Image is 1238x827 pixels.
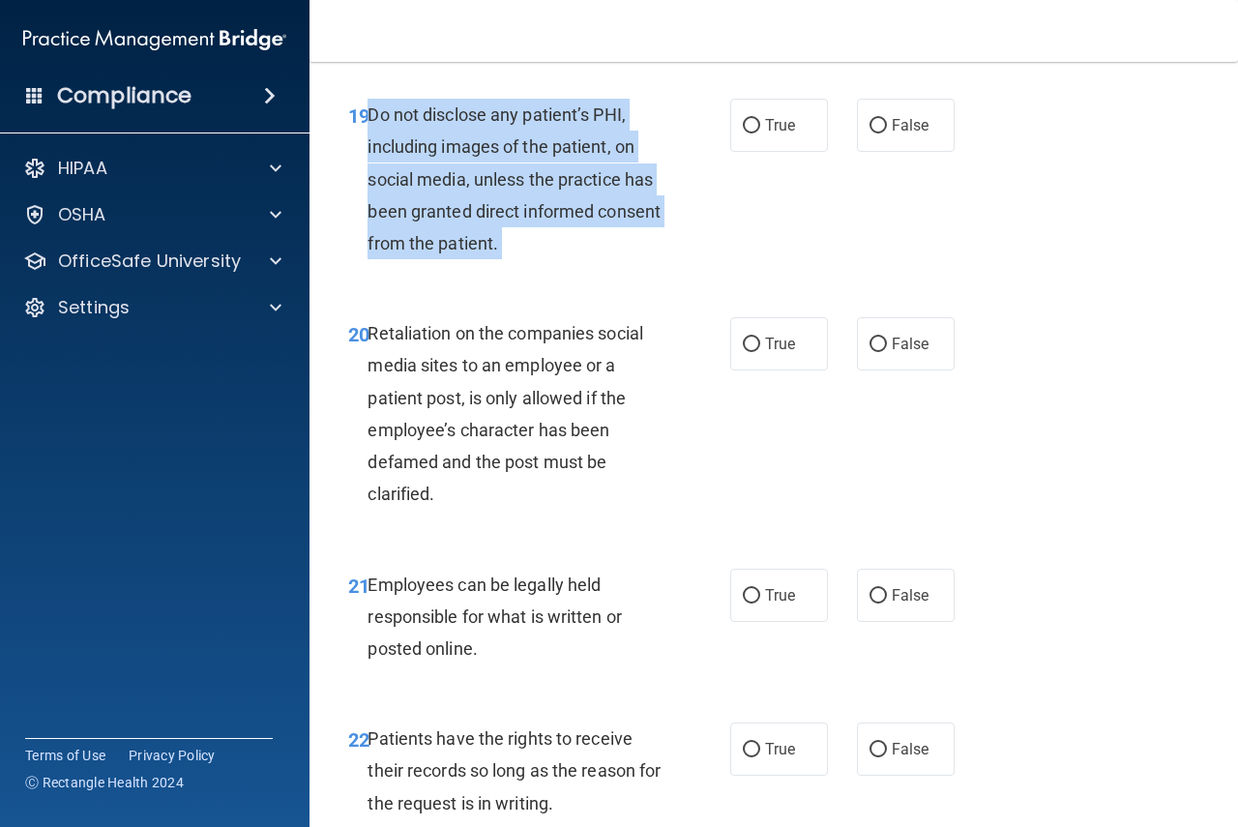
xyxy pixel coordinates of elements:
p: HIPAA [58,157,107,180]
span: False [892,586,929,605]
span: True [765,740,795,758]
input: False [870,589,887,604]
input: True [743,743,760,757]
a: HIPAA [23,157,281,180]
span: 21 [348,575,369,598]
input: False [870,743,887,757]
span: 20 [348,323,369,346]
span: 22 [348,728,369,752]
a: Terms of Use [25,746,105,765]
p: OfficeSafe University [58,250,241,273]
span: False [892,116,929,134]
span: False [892,740,929,758]
a: OSHA [23,203,281,226]
input: True [743,119,760,133]
input: True [743,338,760,352]
span: 19 [348,104,369,128]
input: True [743,589,760,604]
span: False [892,335,929,353]
p: Settings [58,296,130,319]
input: False [870,338,887,352]
a: Settings [23,296,281,319]
span: Patients have the rights to receive their records so long as the reason for the request is in wri... [368,728,661,812]
a: OfficeSafe University [23,250,281,273]
span: Retaliation on the companies social media sites to an employee or a patient post, is only allowed... [368,323,643,504]
span: Ⓒ Rectangle Health 2024 [25,773,184,792]
span: Employees can be legally held responsible for what is written or posted online. [368,575,621,659]
h4: Compliance [57,82,192,109]
img: PMB logo [23,20,286,59]
span: True [765,116,795,134]
span: True [765,335,795,353]
a: Privacy Policy [129,746,216,765]
p: OSHA [58,203,106,226]
span: True [765,586,795,605]
span: Do not disclose any patient’s PHI, including images of the patient, on social media, unless the p... [368,104,661,253]
input: False [870,119,887,133]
